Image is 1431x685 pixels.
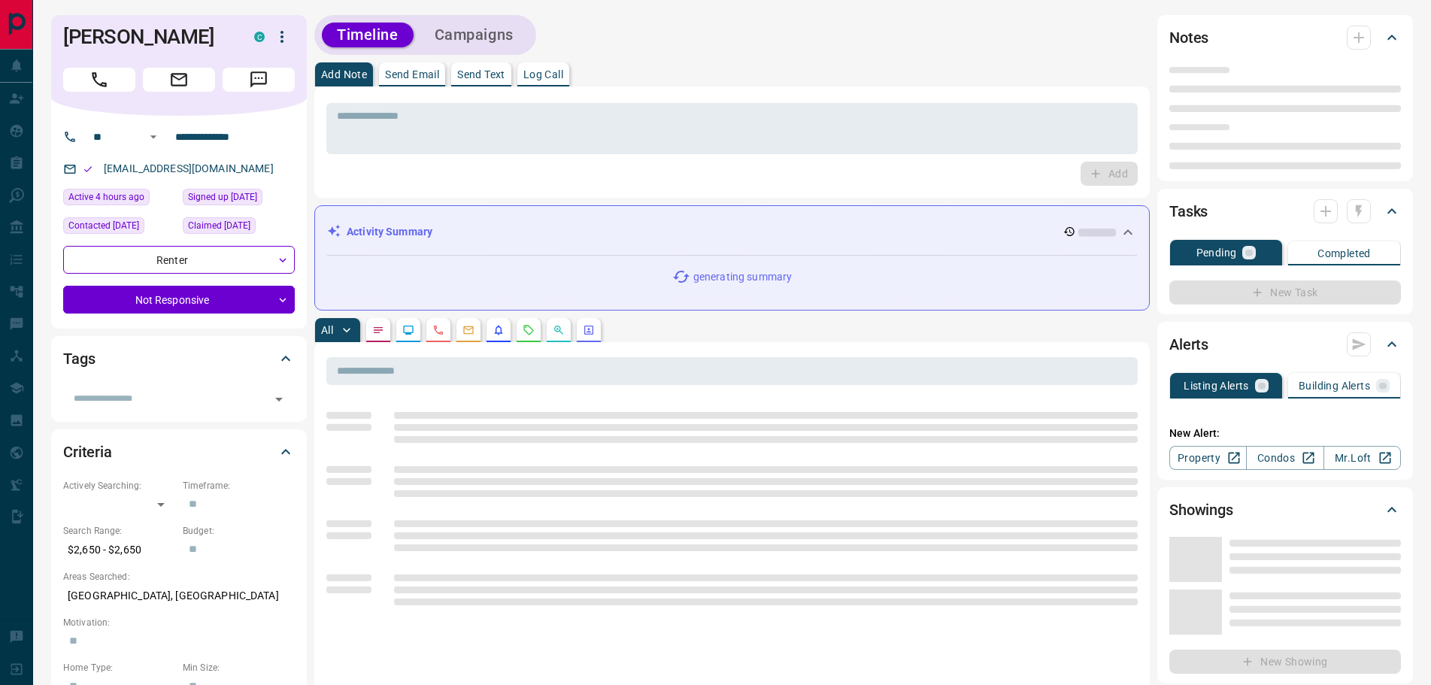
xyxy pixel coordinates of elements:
a: [EMAIL_ADDRESS][DOMAIN_NAME] [104,162,274,174]
svg: Emails [462,324,474,336]
div: Sun Oct 12 2025 [63,189,175,210]
p: All [321,325,333,335]
p: Timeframe: [183,479,295,493]
div: Not Responsive [63,286,295,314]
p: Listing Alerts [1184,380,1249,391]
div: Wed Nov 23 2022 [183,217,295,238]
div: Alerts [1169,326,1401,362]
div: Tasks [1169,193,1401,229]
span: Call [63,68,135,92]
div: Showings [1169,492,1401,528]
button: Open [144,128,162,146]
h2: Alerts [1169,332,1208,356]
p: Motivation: [63,616,295,629]
p: Min Size: [183,661,295,674]
span: Email [143,68,215,92]
p: generating summary [693,269,792,285]
h2: Tags [63,347,95,371]
svg: Agent Actions [583,324,595,336]
div: Activity Summary [327,218,1137,246]
a: Condos [1246,446,1323,470]
svg: Opportunities [553,324,565,336]
div: Fri Jun 04 2021 [183,189,295,210]
p: Activity Summary [347,224,432,240]
div: Tags [63,341,295,377]
svg: Calls [432,324,444,336]
span: Contacted [DATE] [68,218,139,233]
svg: Notes [372,324,384,336]
p: Search Range: [63,524,175,538]
h2: Criteria [63,440,112,464]
svg: Lead Browsing Activity [402,324,414,336]
h2: Showings [1169,498,1233,522]
svg: Email Valid [83,164,93,174]
p: Budget: [183,524,295,538]
p: Actively Searching: [63,479,175,493]
h2: Notes [1169,26,1208,50]
a: Property [1169,446,1247,470]
p: Add Note [321,69,367,80]
p: Log Call [523,69,563,80]
p: Send Email [385,69,439,80]
p: Completed [1317,248,1371,259]
p: Send Text [457,69,505,80]
p: $2,650 - $2,650 [63,538,175,562]
p: Building Alerts [1299,380,1370,391]
span: Claimed [DATE] [188,218,250,233]
a: Mr.Loft [1323,446,1401,470]
p: Home Type: [63,661,175,674]
h1: [PERSON_NAME] [63,25,232,49]
button: Timeline [322,23,414,47]
div: Wed May 15 2024 [63,217,175,238]
div: Criteria [63,434,295,470]
button: Open [268,389,290,410]
p: [GEOGRAPHIC_DATA], [GEOGRAPHIC_DATA] [63,583,295,608]
button: Campaigns [420,23,529,47]
div: Renter [63,246,295,274]
svg: Requests [523,324,535,336]
p: Pending [1196,247,1237,258]
h2: Tasks [1169,199,1208,223]
div: Notes [1169,20,1401,56]
p: New Alert: [1169,426,1401,441]
span: Signed up [DATE] [188,189,257,205]
svg: Listing Alerts [493,324,505,336]
span: Message [223,68,295,92]
p: Areas Searched: [63,570,295,583]
span: Active 4 hours ago [68,189,144,205]
div: condos.ca [254,32,265,42]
